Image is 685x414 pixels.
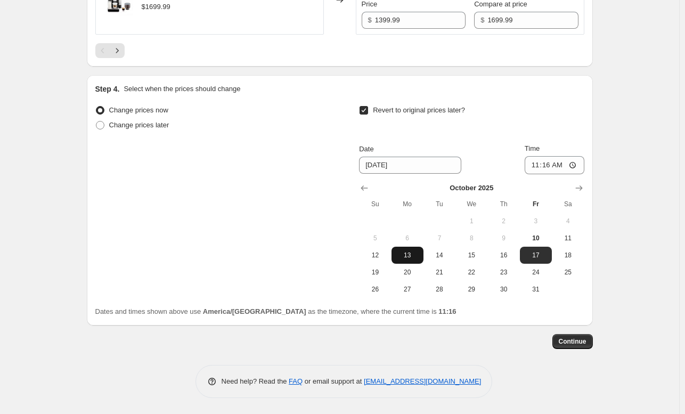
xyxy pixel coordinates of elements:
button: Wednesday October 15 2025 [455,247,487,264]
th: Monday [392,196,423,213]
span: $ [480,16,484,24]
input: 10/10/2025 [359,157,461,174]
button: Sunday October 19 2025 [359,264,391,281]
button: Wednesday October 1 2025 [455,213,487,230]
button: Sunday October 12 2025 [359,247,391,264]
span: Continue [559,337,586,346]
h2: Step 4. [95,84,120,94]
button: Friday October 3 2025 [520,213,552,230]
button: Tuesday October 14 2025 [423,247,455,264]
button: Sunday October 26 2025 [359,281,391,298]
button: Tuesday October 28 2025 [423,281,455,298]
button: Today Friday October 10 2025 [520,230,552,247]
span: Change prices now [109,106,168,114]
th: Saturday [552,196,584,213]
span: 12 [363,251,387,259]
span: 4 [556,217,580,225]
span: 11 [556,234,580,242]
th: Tuesday [423,196,455,213]
span: We [460,200,483,208]
span: 31 [524,285,548,294]
button: Saturday October 4 2025 [552,213,584,230]
span: 24 [524,268,548,277]
span: Sa [556,200,580,208]
th: Sunday [359,196,391,213]
span: 5 [363,234,387,242]
span: 20 [396,268,419,277]
b: America/[GEOGRAPHIC_DATA] [203,307,306,315]
span: 26 [363,285,387,294]
button: Monday October 6 2025 [392,230,423,247]
button: Next [110,43,125,58]
button: Friday October 24 2025 [520,264,552,281]
button: Show next month, November 2025 [572,181,586,196]
span: 2 [492,217,515,225]
span: 8 [460,234,483,242]
span: Date [359,145,373,153]
span: 22 [460,268,483,277]
span: 16 [492,251,515,259]
button: Friday October 31 2025 [520,281,552,298]
button: Thursday October 30 2025 [487,281,519,298]
span: or email support at [303,377,364,385]
span: 19 [363,268,387,277]
span: 14 [428,251,451,259]
nav: Pagination [95,43,125,58]
span: Tu [428,200,451,208]
th: Thursday [487,196,519,213]
span: 9 [492,234,515,242]
button: Thursday October 16 2025 [487,247,519,264]
span: Su [363,200,387,208]
button: Show previous month, September 2025 [357,181,372,196]
button: Thursday October 9 2025 [487,230,519,247]
button: Sunday October 5 2025 [359,230,391,247]
button: Wednesday October 29 2025 [455,281,487,298]
span: Fr [524,200,548,208]
span: 18 [556,251,580,259]
span: 30 [492,285,515,294]
button: Monday October 20 2025 [392,264,423,281]
span: 3 [524,217,548,225]
span: Mo [396,200,419,208]
span: 6 [396,234,419,242]
th: Friday [520,196,552,213]
span: $ [368,16,372,24]
p: Select when the prices should change [124,84,240,94]
button: Thursday October 23 2025 [487,264,519,281]
button: Monday October 13 2025 [392,247,423,264]
button: Wednesday October 8 2025 [455,230,487,247]
span: 17 [524,251,548,259]
span: Need help? Read the [222,377,289,385]
button: Saturday October 18 2025 [552,247,584,264]
span: 7 [428,234,451,242]
button: Saturday October 11 2025 [552,230,584,247]
span: 28 [428,285,451,294]
button: Friday October 17 2025 [520,247,552,264]
span: 23 [492,268,515,277]
button: Tuesday October 7 2025 [423,230,455,247]
span: 10 [524,234,548,242]
button: Saturday October 25 2025 [552,264,584,281]
span: Th [492,200,515,208]
button: Thursday October 2 2025 [487,213,519,230]
div: $1699.99 [142,2,170,12]
button: Monday October 27 2025 [392,281,423,298]
span: 25 [556,268,580,277]
span: 27 [396,285,419,294]
span: 29 [460,285,483,294]
th: Wednesday [455,196,487,213]
button: Continue [552,334,593,349]
span: 15 [460,251,483,259]
span: 21 [428,268,451,277]
button: Tuesday October 21 2025 [423,264,455,281]
span: Time [525,144,540,152]
a: FAQ [289,377,303,385]
span: Revert to original prices later? [373,106,465,114]
span: 13 [396,251,419,259]
input: 12:00 [525,156,584,174]
span: Change prices later [109,121,169,129]
b: 11:16 [438,307,456,315]
button: Wednesday October 22 2025 [455,264,487,281]
span: 1 [460,217,483,225]
a: [EMAIL_ADDRESS][DOMAIN_NAME] [364,377,481,385]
